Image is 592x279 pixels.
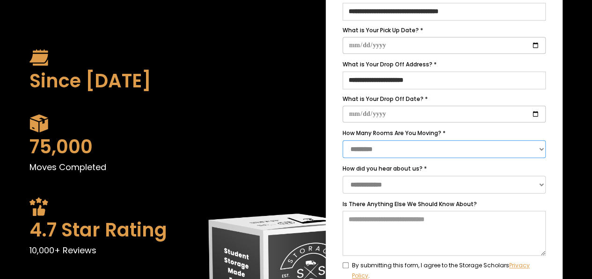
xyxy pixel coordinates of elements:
label: What is Your Drop Off Address? * [343,59,546,70]
label: How did you hear about us? * [343,164,546,174]
p: Moves Completed [29,161,266,173]
label: What is Your Drop Off Date? * [343,94,546,104]
label: Is There Anything Else We Should Know About? [343,199,546,209]
label: What is Your Pick Up Date? * [343,25,546,36]
input: By submitting this form, I agree to the Storage ScholarsPrivacy Policy. [343,262,349,268]
div: Since [DATE] [29,67,266,95]
p: 10,000+ Reviews [29,244,266,257]
label: How Many Rooms Are You Moving? * [343,128,546,138]
div: 75,000 [29,133,266,161]
div: 4.7 Star Rating [29,216,266,244]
